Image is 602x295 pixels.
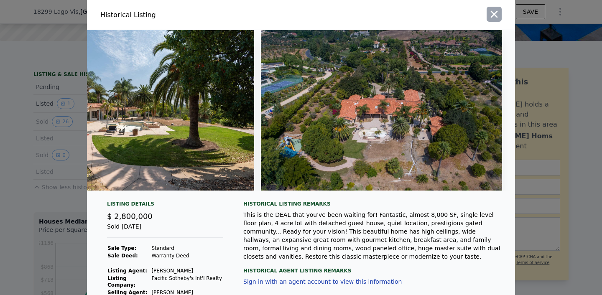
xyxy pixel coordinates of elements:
strong: Listing Agent: [107,268,147,274]
td: Standard [151,244,223,252]
strong: Sale Type: [107,245,136,251]
div: Historical Listing remarks [243,201,502,207]
button: Sign in with an agent account to view this information [243,278,402,285]
img: Property Img [13,30,254,191]
img: Property Img [261,30,502,191]
div: Historical Agent Listing Remarks [243,261,502,274]
div: Listing Details [107,201,223,211]
strong: Listing Company: [107,275,135,288]
td: Warranty Deed [151,252,223,259]
div: This is the DEAL that you've been waiting for! Fantastic, almost 8,000 SF, single level floor pla... [243,211,502,261]
strong: Sale Deed: [107,253,138,259]
div: Sold [DATE] [107,222,223,238]
div: Historical Listing [100,10,298,20]
span: $ 2,800,000 [107,212,153,221]
td: [PERSON_NAME] [151,267,223,275]
td: Pacific Sotheby's Int'l Realty [151,275,223,289]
